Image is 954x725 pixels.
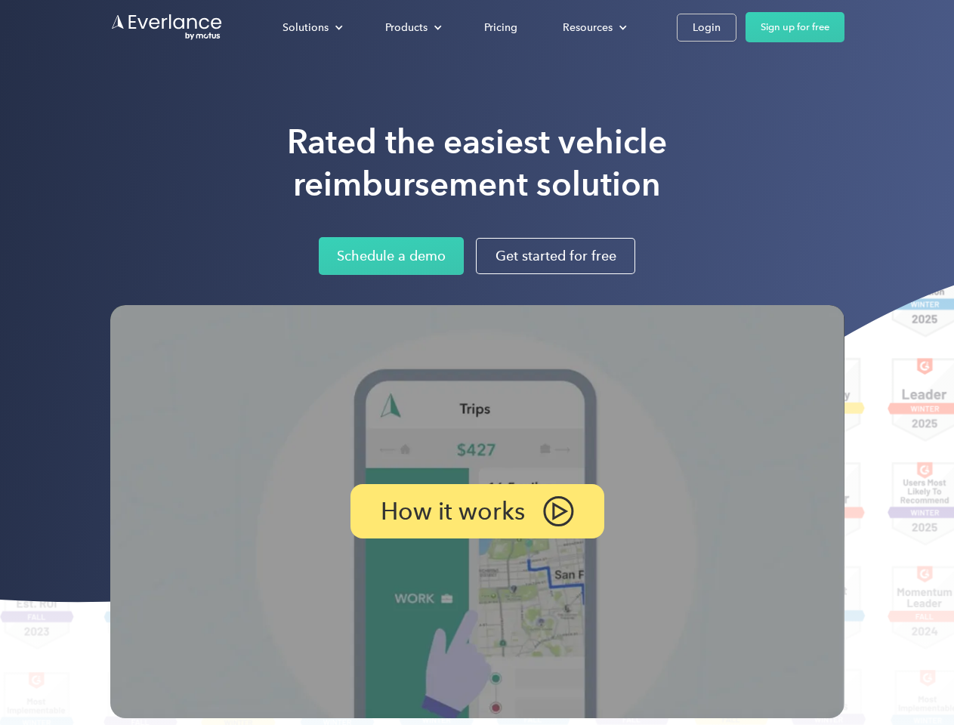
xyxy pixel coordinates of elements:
[381,502,525,520] p: How it works
[319,237,464,275] a: Schedule a demo
[469,14,533,41] a: Pricing
[563,18,613,37] div: Resources
[677,14,736,42] a: Login
[385,18,428,37] div: Products
[287,121,667,205] h1: Rated the easiest vehicle reimbursement solution
[746,12,844,42] a: Sign up for free
[476,238,635,274] a: Get started for free
[693,18,721,37] div: Login
[110,13,224,42] a: Go to homepage
[282,18,329,37] div: Solutions
[484,18,517,37] div: Pricing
